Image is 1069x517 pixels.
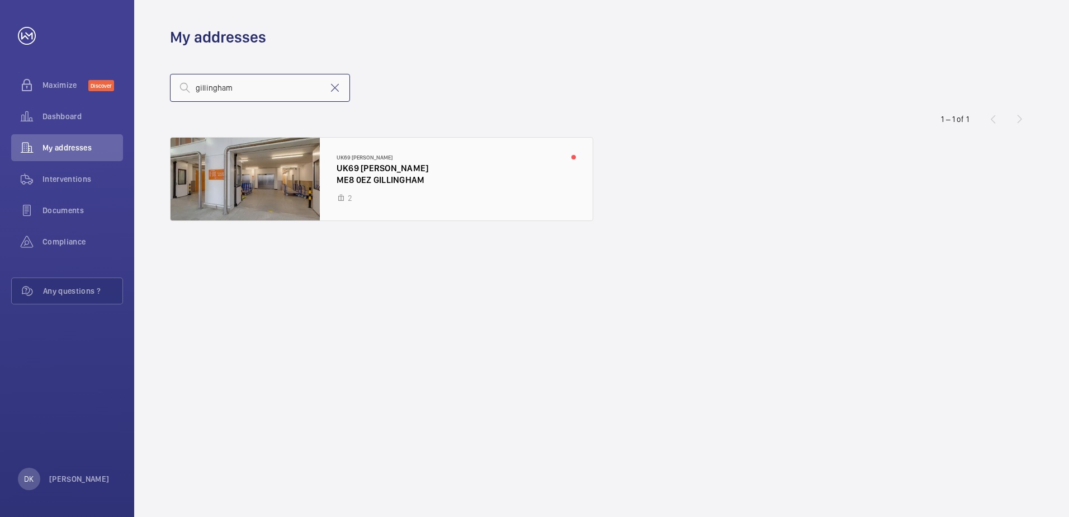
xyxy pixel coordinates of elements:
span: Dashboard [42,111,123,122]
span: Compliance [42,236,123,247]
span: Discover [88,80,114,91]
span: My addresses [42,142,123,153]
input: Search by address [170,74,350,102]
h1: My addresses [170,27,266,48]
p: DK [24,473,34,485]
div: 1 – 1 of 1 [941,114,969,125]
span: Any questions ? [43,285,122,297]
p: [PERSON_NAME] [49,473,110,485]
span: Maximize [42,79,88,91]
span: Documents [42,205,123,216]
span: Interventions [42,173,123,185]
